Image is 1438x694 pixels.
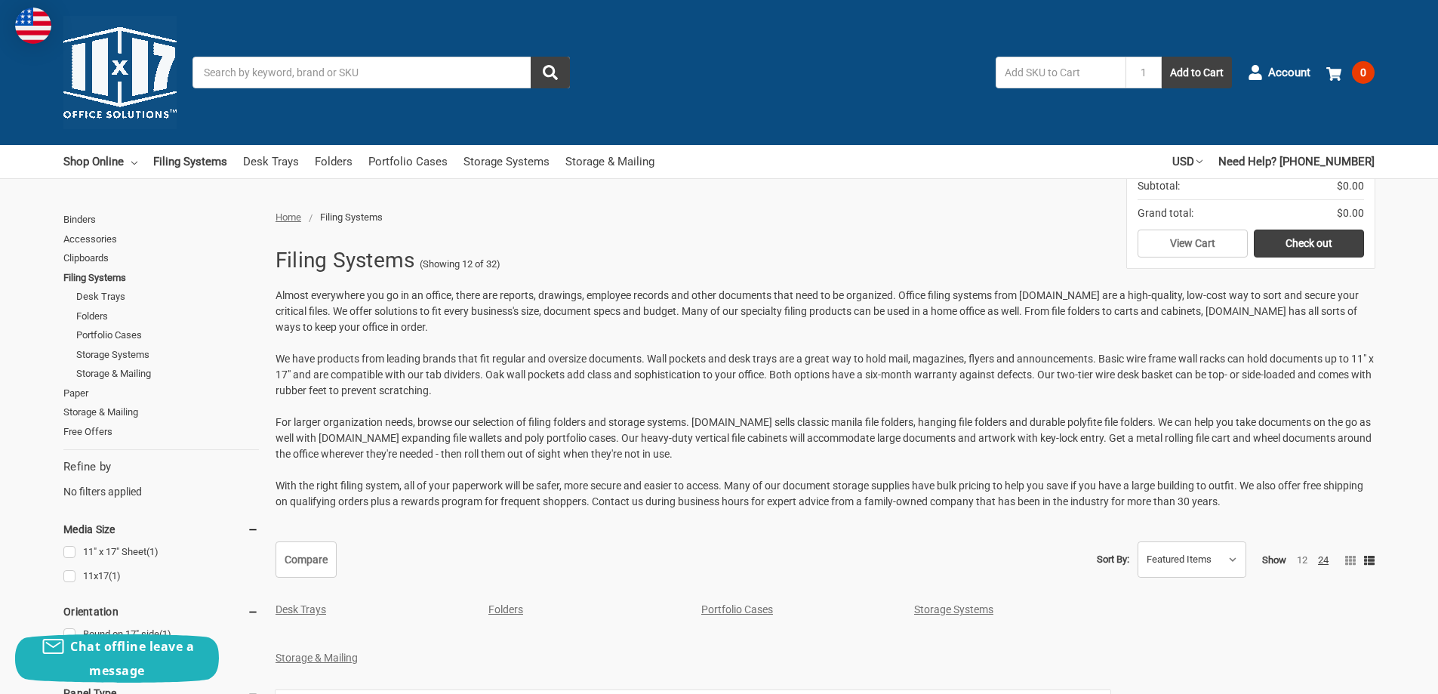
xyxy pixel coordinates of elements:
[63,625,259,645] a: Bound on 17" side
[276,652,358,664] a: Storage & Mailing
[1337,178,1364,194] span: $0.00
[76,364,259,384] a: Storage & Mailing
[368,145,448,178] a: Portfolio Cases
[63,422,259,442] a: Free Offers
[70,638,194,679] span: Chat offline leave a message
[996,57,1125,88] input: Add SKU to Cart
[63,384,259,403] a: Paper
[63,458,259,499] div: No filters applied
[276,478,1375,510] p: With the right filing system, all of your paperwork will be safer, more secure and easier to acce...
[63,566,259,587] a: 11x17
[1326,53,1375,92] a: 0
[1138,178,1180,194] span: Subtotal:
[1262,554,1286,566] span: Show
[146,546,159,557] span: (1)
[76,325,259,345] a: Portfolio Cases
[565,145,654,178] a: Storage & Mailing
[76,287,259,307] a: Desk Trays
[63,268,259,288] a: Filing Systems
[15,634,219,683] button: Chat offline leave a message
[192,57,570,88] input: Search by keyword, brand or SKU
[1318,554,1329,566] a: 24
[63,542,259,563] a: 11" x 17" Sheet
[320,211,383,223] span: Filing Systems
[63,16,177,129] img: 11x17.com
[63,520,259,538] h5: Media Size
[243,145,299,178] a: Desk Trays
[153,145,227,178] a: Filing Systems
[276,211,301,223] a: Home
[1172,145,1202,178] a: USD
[15,8,51,44] img: duty and tax information for United States
[63,603,259,621] h5: Orientation
[1138,205,1193,221] span: Grand total:
[1138,230,1248,258] a: View Cart
[315,145,353,178] a: Folders
[276,603,326,615] a: Desk Trays
[1268,64,1310,82] span: Account
[159,628,171,640] span: (1)
[1248,53,1310,92] a: Account
[276,288,1375,335] p: Almost everywhere you go in an office, there are reports, drawings, employee records and other do...
[1218,145,1375,178] a: Need Help? [PHONE_NUMBER]
[1337,205,1364,221] span: $0.00
[276,241,415,280] h1: Filing Systems
[76,307,259,326] a: Folders
[1097,548,1129,571] label: Sort By:
[63,248,259,268] a: Clipboards
[488,603,523,615] a: Folders
[276,415,1375,462] p: For larger organization needs, browse our selection of filing folders and storage systems. [DOMAI...
[1352,61,1375,84] span: 0
[463,145,550,178] a: Storage Systems
[63,458,259,476] h5: Refine by
[420,257,500,272] span: (Showing 12 of 32)
[276,351,1375,399] p: We have products from leading brands that fit regular and oversize documents. Wall pockets and de...
[1254,230,1364,258] a: Check out
[701,603,773,615] a: Portfolio Cases
[63,230,259,249] a: Accessories
[914,603,993,615] a: Storage Systems
[109,570,121,581] span: (1)
[63,403,259,422] a: Storage & Mailing
[1162,57,1232,88] button: Add to Cart
[276,541,337,578] a: Compare
[76,345,259,365] a: Storage Systems
[63,145,137,178] a: Shop Online
[63,210,259,230] a: Binders
[1297,554,1307,566] a: 12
